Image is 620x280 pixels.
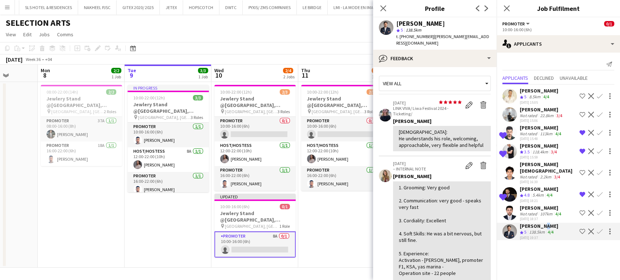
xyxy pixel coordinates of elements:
div: [DATE] 18:21 [520,198,558,203]
app-skills-label: 3/4 [556,113,562,118]
span: Applicants [502,75,528,81]
button: LE BRIDGE [297,0,328,15]
span: 2/2 [111,68,121,73]
span: View [6,31,16,38]
div: 1 Job [112,74,121,79]
app-card-role: Promoter1/116:00-22:00 (6h)[PERSON_NAME] [301,166,382,191]
span: Jobs [39,31,50,38]
app-skills-label: 3/4 [554,174,560,180]
span: t. [PHONE_NUMBER] [396,34,434,39]
h3: Jewlery Stand @[GEOGRAPHIC_DATA], [GEOGRAPHIC_DATA] [301,95,382,108]
span: 2/3 [280,89,290,95]
span: 0/1 [280,204,290,209]
div: 2 Jobs [283,74,295,79]
div: [DATE] 15:48 [520,136,563,141]
span: 3.5 [524,149,530,155]
p: – INTERNAL NOTE [393,166,462,172]
div: [PERSON_NAME] [520,124,563,131]
app-card-role: Host/Hostess1/112:00-22:00 (10h)[PERSON_NAME] [301,141,382,166]
app-skills-label: 3/4 [551,149,557,155]
div: [DATE] 19:37 [520,235,558,240]
span: 0/1 [604,21,614,26]
a: View [3,30,19,39]
span: 3/3 [193,95,203,100]
h3: Profile [373,4,497,13]
span: 10:00-22:00 (12h) [307,89,339,95]
span: Mon [41,67,50,74]
div: [PERSON_NAME] [520,87,558,94]
button: PYXIS/ ZMS COMPANIES [243,0,297,15]
app-card-role: Promoter37A1/108:00-16:00 (8h)[PERSON_NAME] [41,117,122,141]
span: 10 [213,71,224,79]
span: [GEOGRAPHIC_DATA], [GEOGRAPHIC_DATA] [138,115,191,120]
div: [DEMOGRAPHIC_DATA]: He understands his role, welcoming, approachable, very flexible and helpful [399,129,485,149]
span: 5 [524,229,526,235]
app-job-card: In progress10:00-22:00 (12h)3/3Jewlery Stand @[GEOGRAPHIC_DATA], [GEOGRAPHIC_DATA] [GEOGRAPHIC_DA... [127,85,209,192]
div: Applicants [497,35,620,53]
div: +04 [45,57,52,62]
div: [PERSON_NAME] [520,186,558,192]
div: Not rated [520,211,539,217]
app-card-role: Promoter1/116:00-22:00 (6h)[PERSON_NAME] [127,172,209,197]
span: Promoter [502,21,525,26]
app-skills-label: 4/4 [547,192,552,198]
span: 2 Roles [104,109,116,114]
span: 3/3 [198,68,208,73]
div: Not rated [520,174,539,180]
app-card-role: Promoter1/110:00-16:00 (6h)[PERSON_NAME] [127,123,209,147]
app-card-role: Promoter18A1/116:00-22:00 (6h)[PERSON_NAME] [41,141,122,166]
div: 8.5km [528,94,542,100]
app-skills-label: 4/4 [543,94,549,99]
div: [PERSON_NAME] [520,223,558,229]
span: Wed [214,67,224,74]
span: View all [383,80,401,87]
h3: Jewlery Stand @[GEOGRAPHIC_DATA], [GEOGRAPHIC_DATA] [127,101,209,114]
div: [DATE] 18:37 [520,217,563,221]
app-skills-label: 4/4 [555,131,561,136]
span: 3 Roles [191,115,203,120]
div: [PERSON_NAME] [520,106,564,113]
div: [PERSON_NAME] [393,118,491,124]
app-card-role: Promoter1/116:00-22:00 (6h)[PERSON_NAME] [214,166,296,191]
app-job-card: 10:00-22:00 (12h)2/3Jewlery Stand @[GEOGRAPHIC_DATA], [GEOGRAPHIC_DATA] [GEOGRAPHIC_DATA], [GEOGR... [214,85,296,191]
a: Edit [20,30,35,39]
span: Tue [127,67,136,74]
span: 2/3 [366,89,377,95]
div: Not rated [520,113,539,118]
span: 2/3 [372,68,382,73]
span: 5 [401,27,403,33]
button: NAKHEEL PJSC [78,0,117,15]
button: GITEX 2020/ 2025 [117,0,160,15]
div: Updated10:00-16:00 (6h)0/1Jewlery Stand @[GEOGRAPHIC_DATA], [GEOGRAPHIC_DATA] [GEOGRAPHIC_DATA], ... [214,194,296,258]
span: 11 [300,71,310,79]
div: [DATE] 15:06 [520,118,564,123]
span: Comms [57,31,73,38]
button: HOPSCOTCH [183,0,219,15]
a: Comms [54,30,76,39]
div: Feedback [373,50,497,67]
h3: Jewlery Stand @[GEOGRAPHIC_DATA], [GEOGRAPHIC_DATA] [41,95,122,108]
h3: Job Fulfilment [497,4,620,13]
div: Not rated [520,131,539,136]
h1: SELECTION ARTS [6,17,70,28]
div: 118.4km [531,149,550,155]
app-job-card: 10:00-22:00 (12h)2/3Jewlery Stand @[GEOGRAPHIC_DATA], [GEOGRAPHIC_DATA] [GEOGRAPHIC_DATA], [GEOGR... [301,85,382,191]
app-job-card: 08:00-22:00 (14h)2/2Jewlery Stand @[GEOGRAPHIC_DATA], [GEOGRAPHIC_DATA] [GEOGRAPHIC_DATA], [GEOGR... [41,85,122,166]
div: [DATE] 16:30 [520,180,576,184]
app-card-role: Promoter0/110:00-16:00 (6h) [214,117,296,141]
span: 1 Role [279,223,290,229]
h3: Jewlery Stand @[GEOGRAPHIC_DATA], [GEOGRAPHIC_DATA] [214,95,296,108]
div: [DATE] [6,56,23,63]
button: LMI - LA MODE EN IMAGE [328,0,385,15]
div: [PERSON_NAME] [520,143,558,149]
span: 10:00-22:00 (12h) [133,95,165,100]
span: 3 Roles [277,109,290,114]
span: 5 [524,94,526,99]
button: DWTC [219,0,243,15]
app-skills-label: 4/4 [548,229,554,235]
span: [GEOGRAPHIC_DATA], [GEOGRAPHIC_DATA] [312,109,364,114]
span: 9 [126,71,136,79]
